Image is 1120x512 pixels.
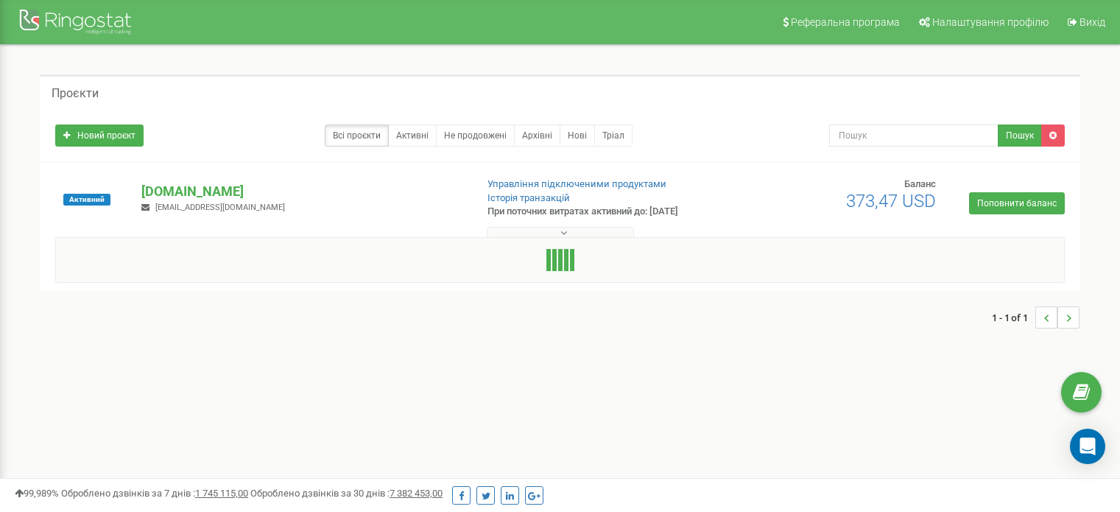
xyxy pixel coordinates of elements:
nav: ... [992,292,1080,343]
u: 7 382 453,00 [390,488,443,499]
span: 373,47 USD [846,191,936,211]
p: [DOMAIN_NAME] [141,182,463,201]
span: 1 - 1 of 1 [992,306,1035,329]
u: 1 745 115,00 [195,488,248,499]
span: Вихід [1080,16,1105,28]
a: Тріал [594,125,633,147]
a: Архівні [514,125,560,147]
span: Оброблено дзвінків за 30 днів : [250,488,443,499]
span: 99,989% [15,488,59,499]
span: Баланс [904,178,936,189]
button: Пошук [998,125,1042,147]
span: Налаштування профілю [932,16,1049,28]
a: Нові [560,125,595,147]
p: При поточних витратах активний до: [DATE] [487,205,723,219]
a: Активні [388,125,437,147]
input: Пошук [829,125,999,147]
span: Активний [63,194,110,206]
a: Всі проєкти [325,125,389,147]
h5: Проєкти [52,87,99,100]
a: Поповнити баланс [969,192,1065,214]
div: Open Intercom Messenger [1070,429,1105,464]
span: Реферальна програма [791,16,900,28]
a: Управління підключеними продуктами [487,178,666,189]
a: Не продовжені [436,125,515,147]
span: Оброблено дзвінків за 7 днів : [61,488,248,499]
a: Новий проєкт [55,125,144,147]
span: [EMAIL_ADDRESS][DOMAIN_NAME] [155,203,285,212]
a: Історія транзакцій [487,192,570,203]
